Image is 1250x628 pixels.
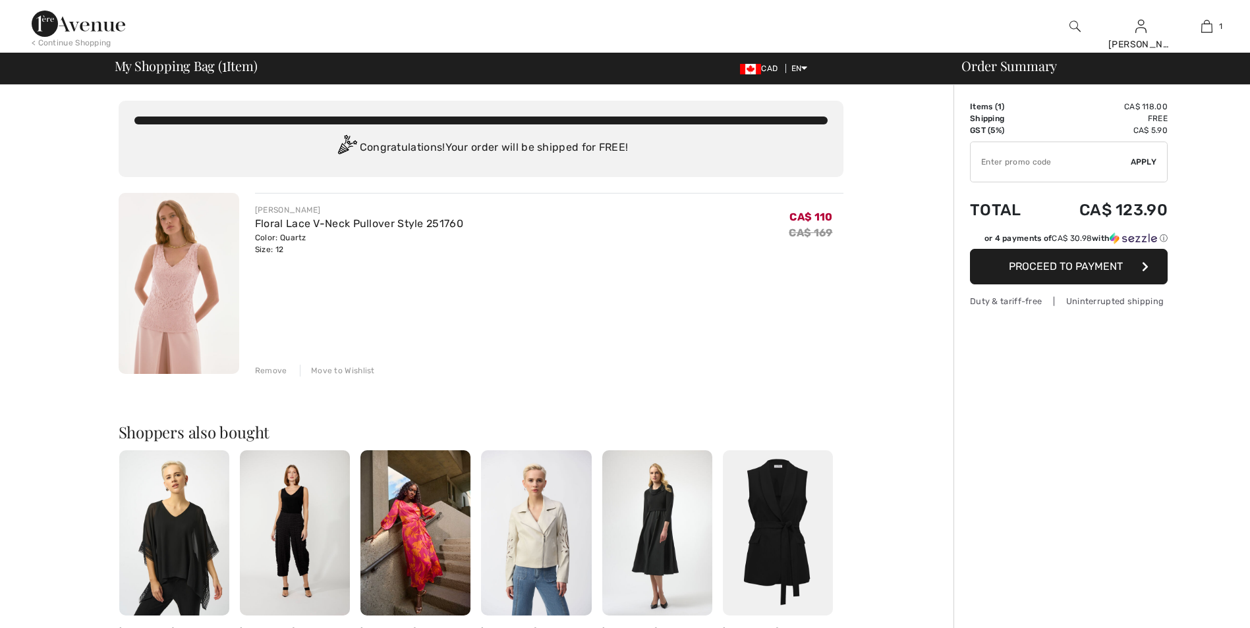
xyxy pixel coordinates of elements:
[1201,18,1212,34] img: My Bag
[970,295,1168,307] div: Duty & tariff-free | Uninterrupted shipping
[1108,38,1173,51] div: [PERSON_NAME]
[1052,234,1092,243] span: CA$ 30.98
[1110,232,1157,244] img: Sezzle
[1219,20,1222,32] span: 1
[119,193,239,374] img: Floral Lace V-Neck Pullover Style 251760
[740,64,783,73] span: CAD
[119,450,229,615] img: V-Neck Embroidered Pullover Style 251095
[32,11,125,37] img: 1ère Avenue
[1131,156,1157,168] span: Apply
[255,217,463,230] a: Floral Lace V-Neck Pullover Style 251760
[1009,260,1123,273] span: Proceed to Payment
[602,450,712,615] img: Midi A-Line Dress Style 254207
[970,232,1168,249] div: or 4 payments ofCA$ 30.98withSezzle Click to learn more about Sezzle
[984,232,1168,244] div: or 4 payments of with
[240,450,350,615] img: Relaxed Cropped Trousers Style 256832U
[255,232,463,255] div: Color: Quartz Size: 12
[1042,113,1168,124] td: Free
[481,450,591,615] img: Zipper Closure Casual Jacket Style 251936
[1042,188,1168,232] td: CA$ 123.90
[119,424,843,440] h2: Shoppers also bought
[970,113,1042,124] td: Shipping
[32,37,111,49] div: < Continue Shopping
[791,64,808,73] span: EN
[970,249,1168,284] button: Proceed to Payment
[1042,101,1168,113] td: CA$ 118.00
[115,59,258,72] span: My Shopping Bag ( Item)
[1135,18,1147,34] img: My Info
[740,64,761,74] img: Canadian Dollar
[255,204,463,216] div: [PERSON_NAME]
[998,102,1002,111] span: 1
[1135,20,1147,32] a: Sign In
[789,226,832,239] s: CA$ 169
[971,142,1131,182] input: Promo code
[970,101,1042,113] td: Items ( )
[134,135,828,161] div: Congratulations! Your order will be shipped for FREE!
[946,59,1242,72] div: Order Summary
[970,124,1042,136] td: GST (5%)
[360,450,470,615] img: Floral Wrap Midi Dress Style 251906
[1042,124,1168,136] td: CA$ 5.90
[789,211,832,223] span: CA$ 110
[222,56,227,73] span: 1
[1069,18,1081,34] img: search the website
[300,365,375,377] div: Move to Wishlist
[255,365,287,377] div: Remove
[333,135,360,161] img: Congratulation2.svg
[970,188,1042,232] td: Total
[1174,18,1239,34] a: 1
[723,450,833,615] img: Shawl Collar Sleeveless Vest Style 252709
